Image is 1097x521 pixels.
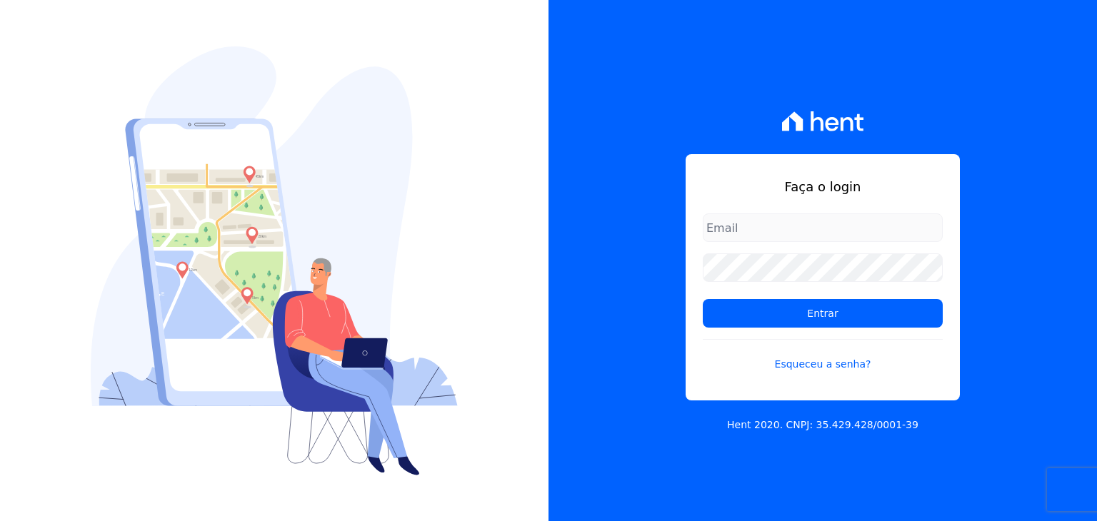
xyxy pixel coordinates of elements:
[703,339,943,372] a: Esqueceu a senha?
[703,177,943,196] h1: Faça o login
[727,418,918,433] p: Hent 2020. CNPJ: 35.429.428/0001-39
[703,299,943,328] input: Entrar
[91,46,458,475] img: Login
[703,213,943,242] input: Email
